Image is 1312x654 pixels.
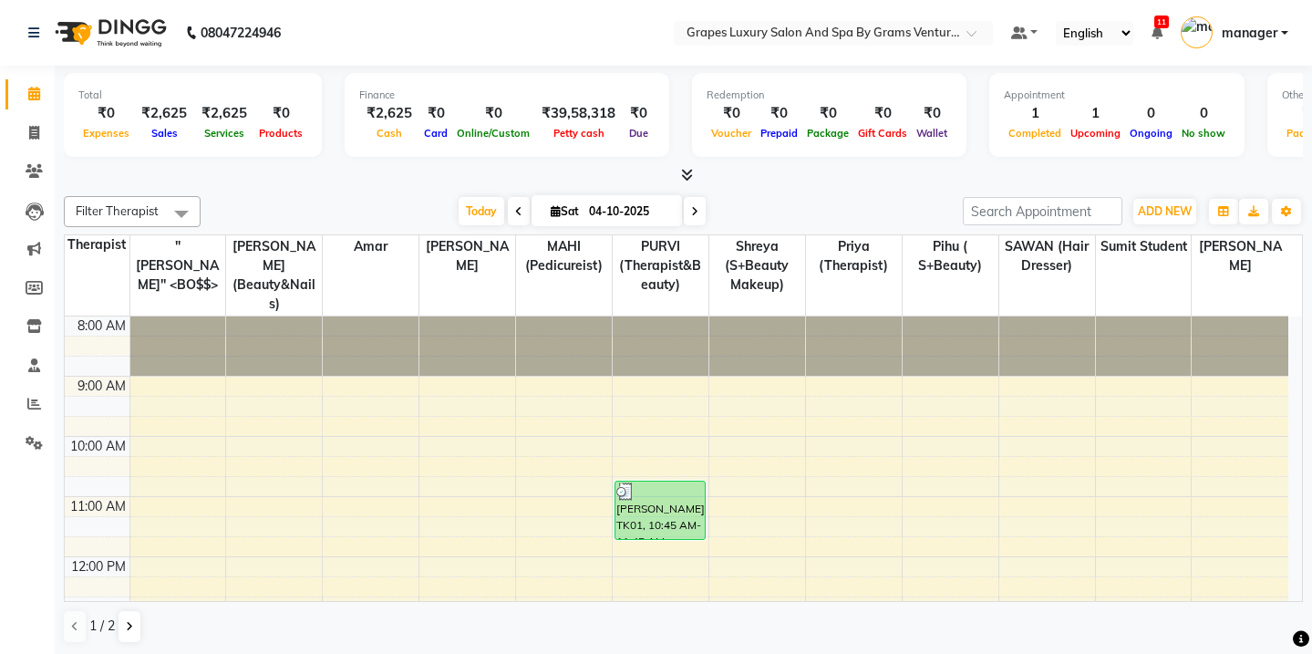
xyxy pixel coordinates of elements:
span: Sales [147,127,182,140]
span: Voucher [707,127,756,140]
div: ₹2,625 [359,103,419,124]
input: Search Appointment [963,197,1122,225]
span: No show [1177,127,1230,140]
span: [PERSON_NAME] (beauty&nails) [226,235,322,316]
span: Package [802,127,853,140]
div: 11:00 AM [67,497,129,516]
div: Appointment [1004,88,1230,103]
div: ₹0 [802,103,853,124]
span: Upcoming [1066,127,1125,140]
div: Finance [359,88,655,103]
div: 0 [1125,103,1177,124]
span: Filter Therapist [76,203,159,218]
div: ₹0 [452,103,534,124]
span: Sat [546,204,584,218]
div: ₹0 [912,103,952,124]
div: ₹0 [419,103,452,124]
span: Completed [1004,127,1066,140]
span: PURVI (therapist&Beauty) [613,235,708,296]
div: 1 [1004,103,1066,124]
div: ₹2,625 [134,103,194,124]
span: "[PERSON_NAME]'' <BO$$> [130,235,226,296]
div: Redemption [707,88,952,103]
span: Products [254,127,307,140]
div: 0 [1177,103,1230,124]
span: Cash [372,127,407,140]
div: 8:00 AM [74,317,129,336]
div: ₹2,625 [194,103,254,124]
div: 9:00 AM [74,377,129,396]
span: Ongoing [1125,127,1177,140]
span: shreya (s+beauty makeup) [709,235,805,296]
span: amar [323,235,418,258]
span: Services [200,127,249,140]
div: ₹0 [853,103,912,124]
img: logo [46,7,171,58]
span: Online/Custom [452,127,534,140]
input: 2025-10-04 [584,198,675,225]
span: 1 / 2 [89,617,115,636]
span: Wallet [912,127,952,140]
img: manager [1181,16,1213,48]
div: [PERSON_NAME], TK01, 10:45 AM-11:45 AM, Swedish Body Massage (60 mins) [615,482,705,539]
div: ₹0 [707,103,756,124]
div: ₹0 [623,103,655,124]
div: 12:00 PM [67,557,129,576]
span: Expenses [78,127,134,140]
span: sumit student [1096,235,1192,258]
span: Due [625,127,653,140]
span: pihu ( s+beauty) [903,235,998,277]
span: 11 [1154,16,1169,28]
span: Gift Cards [853,127,912,140]
div: ₹0 [78,103,134,124]
span: manager [1222,24,1277,43]
span: priya (Therapist) [806,235,902,277]
div: ₹0 [254,103,307,124]
span: Petty cash [549,127,609,140]
div: 10:00 AM [67,437,129,456]
span: ADD NEW [1138,204,1192,218]
span: [PERSON_NAME] [1192,235,1288,277]
span: SAWAN (hair dresser) [999,235,1095,277]
span: Prepaid [756,127,802,140]
span: MAHI (pedicureist) [516,235,612,277]
a: 11 [1152,25,1162,41]
div: ₹0 [756,103,802,124]
span: Today [459,197,504,225]
div: Therapist [65,235,129,254]
b: 08047224946 [201,7,281,58]
div: Total [78,88,307,103]
span: [PERSON_NAME] [419,235,515,277]
div: 1 [1066,103,1125,124]
div: ₹39,58,318 [534,103,623,124]
span: Card [419,127,452,140]
button: ADD NEW [1133,199,1196,224]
